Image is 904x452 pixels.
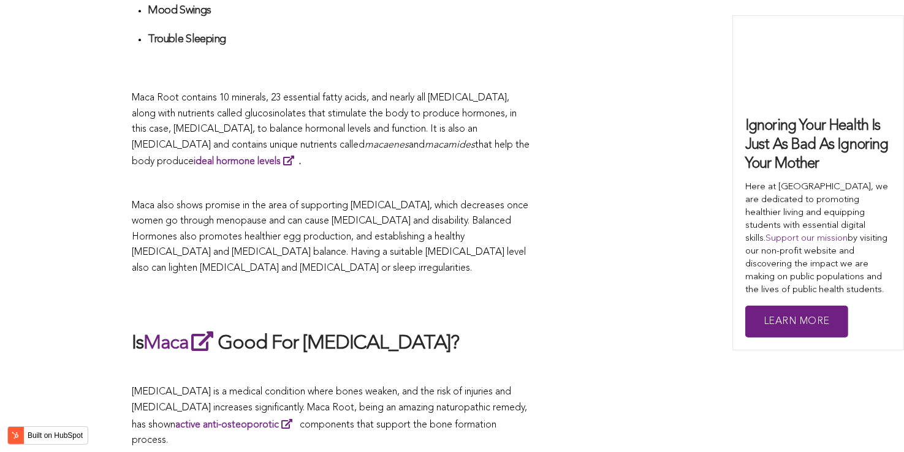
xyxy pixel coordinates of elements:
[132,387,527,445] span: [MEDICAL_DATA] is a medical condition where bones weaken, and the risk of injuries and [MEDICAL_D...
[365,140,409,150] span: macaenes
[148,4,530,18] h4: Mood Swings
[132,329,530,357] h2: Is Good For [MEDICAL_DATA]?
[425,140,475,150] span: macamides
[132,201,528,273] span: Maca also shows promise in the area of supporting [MEDICAL_DATA], which decreases once women go t...
[143,334,218,353] a: Maca
[7,426,88,445] button: Built on HubSpot
[194,157,301,167] strong: .
[843,393,904,452] iframe: Chat Widget
[148,32,530,47] h4: Trouble Sleeping
[194,157,299,167] a: ideal hormone levels
[745,306,848,338] a: Learn More
[175,420,297,430] a: active anti-osteoporotic
[8,428,23,443] img: HubSpot sprocket logo
[23,428,88,443] label: Built on HubSpot
[409,140,425,150] span: and
[132,93,517,150] span: Maca Root contains 10 minerals, 23 essential fatty acids, and nearly all [MEDICAL_DATA], along wi...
